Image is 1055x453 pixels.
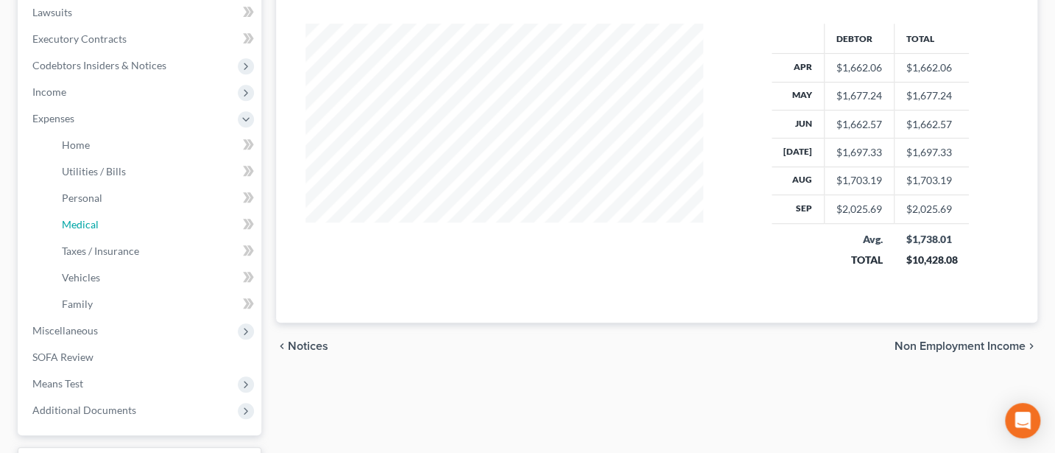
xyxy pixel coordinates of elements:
[894,110,969,138] td: $1,662.57
[32,377,83,390] span: Means Test
[895,340,1026,352] span: Non Employment Income
[50,185,261,211] a: Personal
[21,26,261,52] a: Executory Contracts
[50,132,261,158] a: Home
[1005,403,1040,438] div: Open Intercom Messenger
[1026,340,1037,352] i: chevron_right
[836,232,882,247] div: Avg.
[895,340,1037,352] button: Non Employment Income chevron_right
[32,85,66,98] span: Income
[772,82,825,110] th: May
[62,245,139,257] span: Taxes / Insurance
[836,60,882,75] div: $1,662.06
[824,24,894,53] th: Debtor
[772,54,825,82] th: Apr
[836,173,882,188] div: $1,703.19
[50,158,261,185] a: Utilities / Bills
[32,324,98,337] span: Miscellaneous
[772,138,825,166] th: [DATE]
[288,340,328,352] span: Notices
[62,218,99,231] span: Medical
[32,404,136,416] span: Additional Documents
[836,202,882,217] div: $2,025.69
[772,166,825,194] th: Aug
[894,166,969,194] td: $1,703.19
[50,211,261,238] a: Medical
[62,138,90,151] span: Home
[894,24,969,53] th: Total
[50,264,261,291] a: Vehicles
[894,138,969,166] td: $1,697.33
[772,110,825,138] th: Jun
[32,32,127,45] span: Executory Contracts
[21,344,261,371] a: SOFA Review
[32,112,74,124] span: Expenses
[772,195,825,223] th: Sep
[894,195,969,223] td: $2,025.69
[906,232,957,247] div: $1,738.01
[894,54,969,82] td: $1,662.06
[62,192,102,204] span: Personal
[32,351,93,363] span: SOFA Review
[62,271,100,284] span: Vehicles
[32,6,72,18] span: Lawsuits
[836,88,882,103] div: $1,677.24
[836,117,882,132] div: $1,662.57
[50,238,261,264] a: Taxes / Insurance
[894,82,969,110] td: $1,677.24
[906,253,957,267] div: $10,428.08
[836,253,882,267] div: TOTAL
[276,340,328,352] button: chevron_left Notices
[62,298,93,310] span: Family
[62,165,126,178] span: Utilities / Bills
[32,59,166,71] span: Codebtors Insiders & Notices
[276,340,288,352] i: chevron_left
[836,145,882,160] div: $1,697.33
[50,291,261,317] a: Family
